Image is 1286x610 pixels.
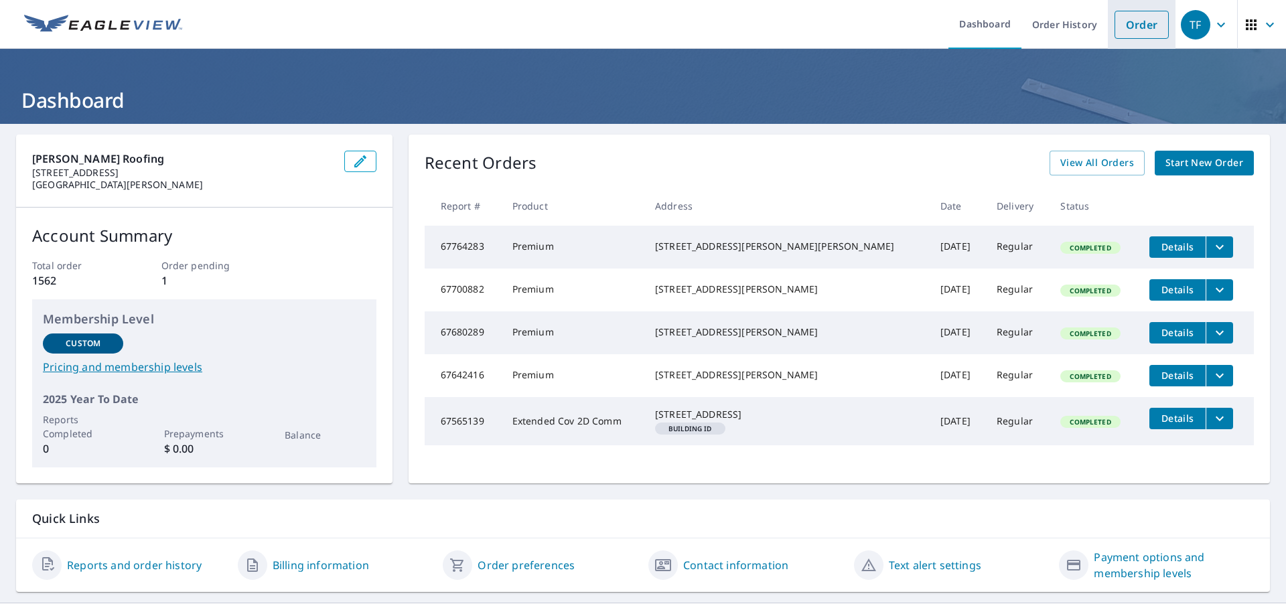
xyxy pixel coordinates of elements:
button: filesDropdownBtn-67700882 [1206,279,1233,301]
a: Payment options and membership levels [1094,549,1254,581]
td: [DATE] [930,269,986,311]
a: View All Orders [1050,151,1145,175]
td: Regular [986,311,1050,354]
td: Premium [502,311,644,354]
a: Billing information [273,557,369,573]
button: detailsBtn-67642416 [1149,365,1206,386]
div: [STREET_ADDRESS][PERSON_NAME][PERSON_NAME] [655,240,919,253]
h1: Dashboard [16,86,1270,114]
a: Reports and order history [67,557,202,573]
p: Recent Orders [425,151,537,175]
td: Premium [502,354,644,397]
span: Completed [1062,243,1119,252]
td: Extended Cov 2D Comm [502,397,644,445]
button: detailsBtn-67680289 [1149,322,1206,344]
a: Text alert settings [889,557,981,573]
button: detailsBtn-67700882 [1149,279,1206,301]
p: Membership Level [43,310,366,328]
th: Status [1050,186,1139,226]
span: Start New Order [1165,155,1243,171]
th: Delivery [986,186,1050,226]
a: Pricing and membership levels [43,359,366,375]
td: Regular [986,269,1050,311]
p: Account Summary [32,224,376,248]
p: 0 [43,441,123,457]
p: Balance [285,428,365,442]
p: [GEOGRAPHIC_DATA][PERSON_NAME] [32,179,334,191]
div: [STREET_ADDRESS][PERSON_NAME] [655,283,919,296]
td: 67764283 [425,226,502,269]
a: Order preferences [478,557,575,573]
td: Premium [502,226,644,269]
a: Contact information [683,557,788,573]
td: [DATE] [930,397,986,445]
td: 67680289 [425,311,502,354]
span: Details [1157,412,1198,425]
p: 1562 [32,273,118,289]
td: Regular [986,226,1050,269]
th: Product [502,186,644,226]
span: View All Orders [1060,155,1134,171]
em: Building ID [668,425,712,432]
p: Prepayments [164,427,244,441]
td: 67700882 [425,269,502,311]
div: [STREET_ADDRESS][PERSON_NAME] [655,368,919,382]
p: 2025 Year To Date [43,391,366,407]
td: [DATE] [930,226,986,269]
td: Regular [986,354,1050,397]
p: $ 0.00 [164,441,244,457]
p: Reports Completed [43,412,123,441]
p: Order pending [161,258,247,273]
button: filesDropdownBtn-67764283 [1206,236,1233,258]
span: Completed [1062,286,1119,295]
p: [PERSON_NAME] Roofing [32,151,334,167]
td: Regular [986,397,1050,445]
th: Report # [425,186,502,226]
th: Address [644,186,930,226]
div: [STREET_ADDRESS][PERSON_NAME] [655,325,919,339]
p: 1 [161,273,247,289]
img: EV Logo [24,15,182,35]
span: Details [1157,369,1198,382]
p: Custom [66,337,100,350]
div: [STREET_ADDRESS] [655,408,919,421]
a: Start New Order [1155,151,1254,175]
div: TF [1181,10,1210,40]
a: Order [1115,11,1169,39]
button: filesDropdownBtn-67565139 [1206,408,1233,429]
button: detailsBtn-67764283 [1149,236,1206,258]
p: Quick Links [32,510,1254,527]
p: Total order [32,258,118,273]
p: [STREET_ADDRESS] [32,167,334,179]
span: Completed [1062,372,1119,381]
button: filesDropdownBtn-67680289 [1206,322,1233,344]
button: filesDropdownBtn-67642416 [1206,365,1233,386]
td: [DATE] [930,354,986,397]
span: Details [1157,240,1198,253]
span: Completed [1062,329,1119,338]
td: Premium [502,269,644,311]
td: 67565139 [425,397,502,445]
span: Completed [1062,417,1119,427]
span: Details [1157,283,1198,296]
span: Details [1157,326,1198,339]
button: detailsBtn-67565139 [1149,408,1206,429]
td: [DATE] [930,311,986,354]
td: 67642416 [425,354,502,397]
th: Date [930,186,986,226]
